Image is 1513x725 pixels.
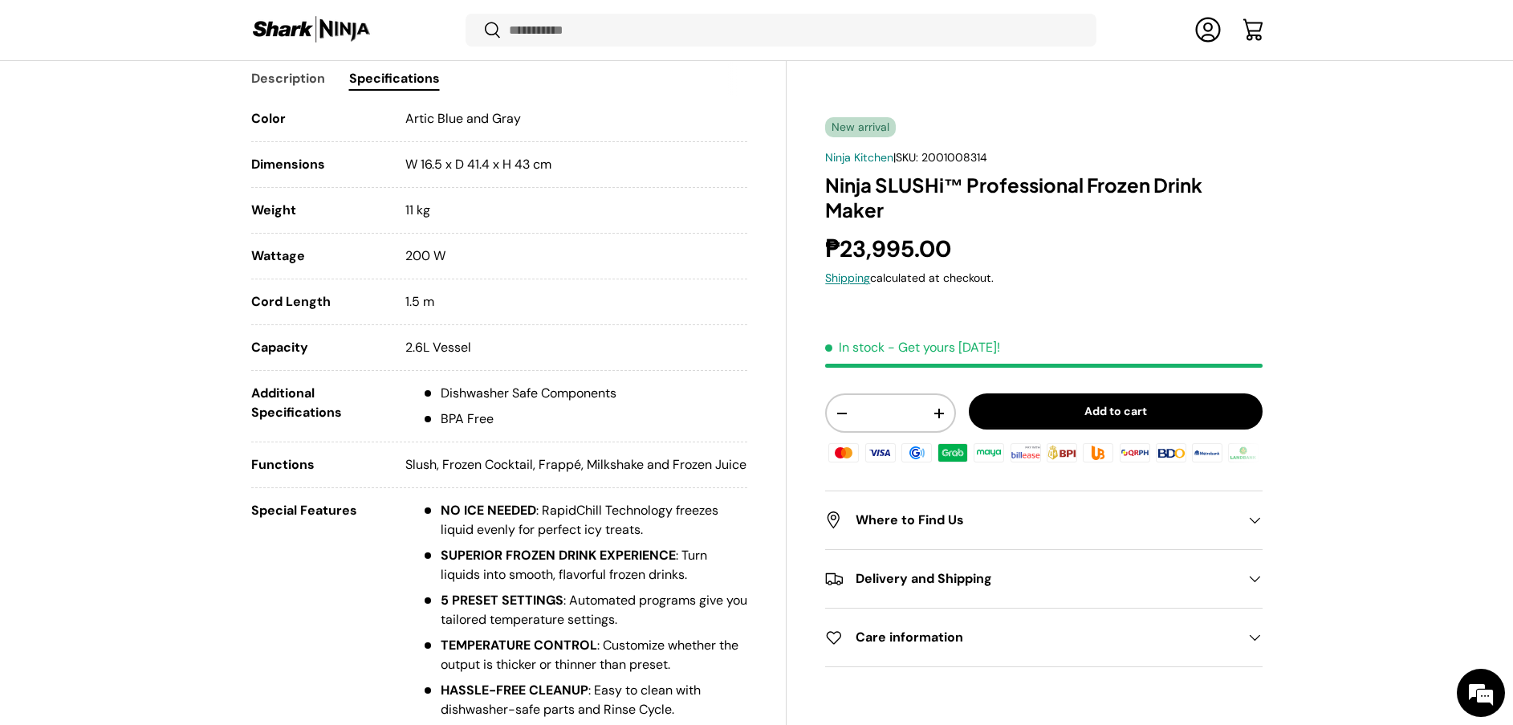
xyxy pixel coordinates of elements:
img: bpi [1044,441,1080,465]
h2: Delivery and Shipping [825,570,1236,589]
p: - Get yours [DATE]! [888,340,1000,356]
strong: ₱23,995.00 [825,234,955,264]
button: Add to cart [969,394,1263,430]
span: In stock [825,340,885,356]
img: grabpay [935,441,970,465]
div: Cord Length [251,292,380,312]
span: SKU: [896,150,918,165]
img: maya [971,441,1007,465]
button: Specifications [349,60,440,96]
li: : Turn liquids into smooth, flavorful frozen drinks. [421,546,748,584]
span: Artic Blue and Gray [405,110,521,127]
button: Description [251,60,325,96]
p: Slush, Frozen Cocktail, Frappé, Milkshake and Frozen Juice [405,455,746,475]
h2: Care information [825,629,1236,648]
span: 11 kg [405,202,430,218]
img: bdo [1153,441,1189,465]
summary: Delivery and Shipping [825,551,1262,609]
li: : RapidChill Technology freezes liquid evenly for perfect icy treats. [421,501,748,540]
strong: 5 PRESET SETTINGS [441,592,563,609]
li: : Easy to clean with dishwasher-safe parts and Rinse Cycle. [421,681,748,719]
div: Weight [251,201,380,220]
span: W 16.5 x D 41.4 x H 43 cm [405,156,551,173]
div: Color [251,109,380,128]
img: qrph [1116,441,1152,465]
h1: Ninja SLUSHi™ Professional Frozen Drink Maker [825,173,1262,222]
li: BPA Free [421,409,616,429]
div: Dimensions [251,155,380,174]
img: ubp [1080,441,1116,465]
div: Capacity [251,338,380,357]
img: gcash [899,441,934,465]
div: Additional Specifications [251,384,380,429]
a: Ninja Kitchen [825,150,893,165]
li: Dishwasher Safe Components [421,384,616,403]
summary: Where to Find Us [825,492,1262,550]
img: visa [862,441,897,465]
li: : Automated programs give you tailored temperature settings. [421,591,748,629]
img: metrobank [1190,441,1225,465]
img: master [826,441,861,465]
img: landbank [1226,441,1261,465]
li: : Customize whether the output is thicker or thinner than preset. [421,636,748,674]
img: Shark Ninja Philippines [251,14,372,46]
summary: Care information [825,609,1262,667]
strong: TEMPERATURE CONTROL [441,637,597,654]
strong: HASSLE-FREE CLEANUP [441,682,588,699]
span: | [893,150,987,165]
strong: NO ICE NEEDED [441,502,536,519]
div: calculated at checkout. [825,271,1262,287]
strong: SUPERIOR FROZEN DRINK EXPERIENCE [441,547,676,564]
span: 200 W [405,247,445,264]
div: Wattage [251,246,380,266]
h2: Where to Find Us [825,511,1236,531]
span: New arrival [825,117,896,137]
span: 1.5 m [405,293,434,310]
img: billease [1008,441,1043,465]
div: Functions [251,455,380,475]
span: 2.6L Vessel [405,339,471,356]
span: 2001008314 [921,150,987,165]
a: Shipping [825,271,870,286]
